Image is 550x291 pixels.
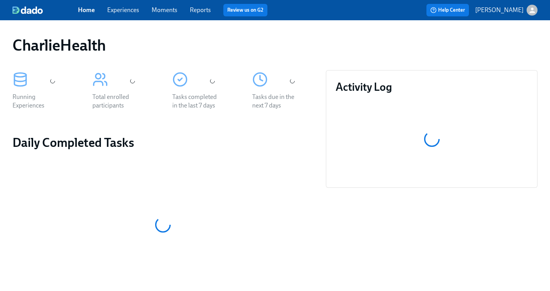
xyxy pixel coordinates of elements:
div: Running Experiences [12,93,62,110]
img: dado [12,6,43,14]
h3: Activity Log [336,80,528,94]
a: Home [78,6,95,14]
a: Review us on G2 [227,6,264,14]
span: Help Center [430,6,465,14]
div: Total enrolled participants [92,93,142,110]
p: [PERSON_NAME] [475,6,523,14]
button: Help Center [426,4,469,16]
a: Reports [190,6,211,14]
a: Experiences [107,6,139,14]
a: Moments [152,6,177,14]
button: Review us on G2 [223,4,267,16]
a: dado [12,6,78,14]
div: Tasks due in the next 7 days [252,93,302,110]
div: Tasks completed in the last 7 days [172,93,222,110]
h1: CharlieHealth [12,36,106,55]
button: [PERSON_NAME] [475,5,538,16]
h2: Daily Completed Tasks [12,135,313,150]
